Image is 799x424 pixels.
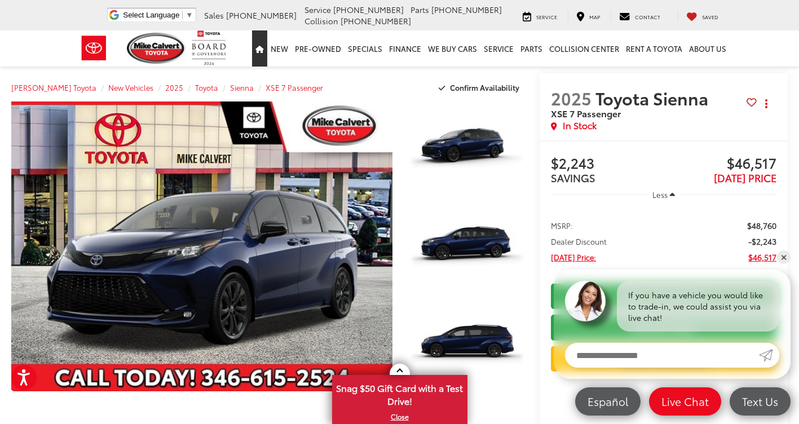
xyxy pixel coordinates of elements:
span: -$2,243 [748,236,776,247]
a: Instant Deal [551,315,776,340]
span: [PHONE_NUMBER] [333,4,404,15]
span: Contact [635,13,660,20]
a: My Saved Vehicles [678,10,727,21]
img: Agent profile photo [565,281,606,321]
span: Sales [204,10,224,21]
img: 2025 Toyota Sienna XSE 7 Passenger [404,100,529,195]
a: Parts [517,30,546,67]
a: WE BUY CARS [425,30,480,67]
span: [PHONE_NUMBER] [431,4,502,15]
a: Expand Photo 1 [405,101,528,194]
a: Collision Center [546,30,623,67]
span: [PHONE_NUMBER] [341,15,411,26]
a: Expand Photo 3 [405,299,528,391]
a: Submit [759,343,779,368]
span: Less [652,189,668,200]
a: Rent a Toyota [623,30,686,67]
a: 2025 [165,82,183,92]
span: $48,760 [747,220,776,231]
span: Live Chat [656,394,714,408]
a: Español [575,387,641,416]
a: Service [514,10,566,21]
a: Map [568,10,608,21]
button: Confirm Availability [432,78,529,98]
span: In Stock [563,119,597,132]
button: Less [647,184,681,205]
span: Select Language [123,11,179,19]
span: Text Us [736,394,784,408]
button: Actions [757,94,776,113]
input: Enter your message [565,343,759,368]
span: Saved [702,13,718,20]
a: Pre-Owned [292,30,345,67]
a: Contact [611,10,669,21]
span: Dealer Discount [551,236,607,247]
span: $46,517 [748,251,776,263]
span: Snag $50 Gift Card with a Test Drive! [333,376,466,410]
span: Service [536,13,557,20]
span: ▼ [186,11,193,19]
a: Live Chat [649,387,721,416]
span: [PHONE_NUMBER] [226,10,297,21]
span: ​ [182,11,183,19]
span: XSE 7 Passenger [551,107,621,120]
a: Check Availability [551,284,776,309]
a: Sienna [230,82,254,92]
a: Finance [386,30,425,67]
a: Text Us [730,387,791,416]
a: Expand Photo 2 [405,200,528,293]
a: Home [252,30,267,67]
span: Service [304,4,331,15]
span: dropdown dots [765,99,767,108]
img: 2025 Toyota Sienna XSE 7 Passenger [404,199,529,294]
span: Toyota Sienna [595,86,712,110]
span: Español [582,394,634,408]
a: About Us [686,30,730,67]
a: Value Your Trade [551,346,776,372]
img: Toyota [73,30,115,67]
span: SAVINGS [551,170,595,185]
a: Select Language​ [123,11,193,19]
a: Specials [345,30,386,67]
span: Collision [304,15,338,26]
a: New [267,30,292,67]
img: 2025 Toyota Sienna XSE 7 Passenger [404,298,529,392]
span: [DATE] PRICE [714,170,776,185]
a: Toyota [195,82,218,92]
a: Service [480,30,517,67]
span: Parts [410,4,429,15]
span: $46,517 [664,156,776,173]
span: [DATE] Price: [551,251,596,263]
a: [PERSON_NAME] Toyota [11,82,96,92]
span: $2,243 [551,156,664,173]
span: Confirm Availability [450,82,519,92]
a: XSE 7 Passenger [266,82,323,92]
a: Expand Photo 0 [11,101,392,391]
img: Mike Calvert Toyota [127,33,187,64]
span: 2025 [551,86,591,110]
div: If you have a vehicle you would like to trade-in, we could assist you via live chat! [617,281,779,332]
a: New Vehicles [108,82,153,92]
img: 2025 Toyota Sienna XSE 7 Passenger [7,100,396,392]
span: Map [589,13,600,20]
span: MSRP: [551,220,573,231]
